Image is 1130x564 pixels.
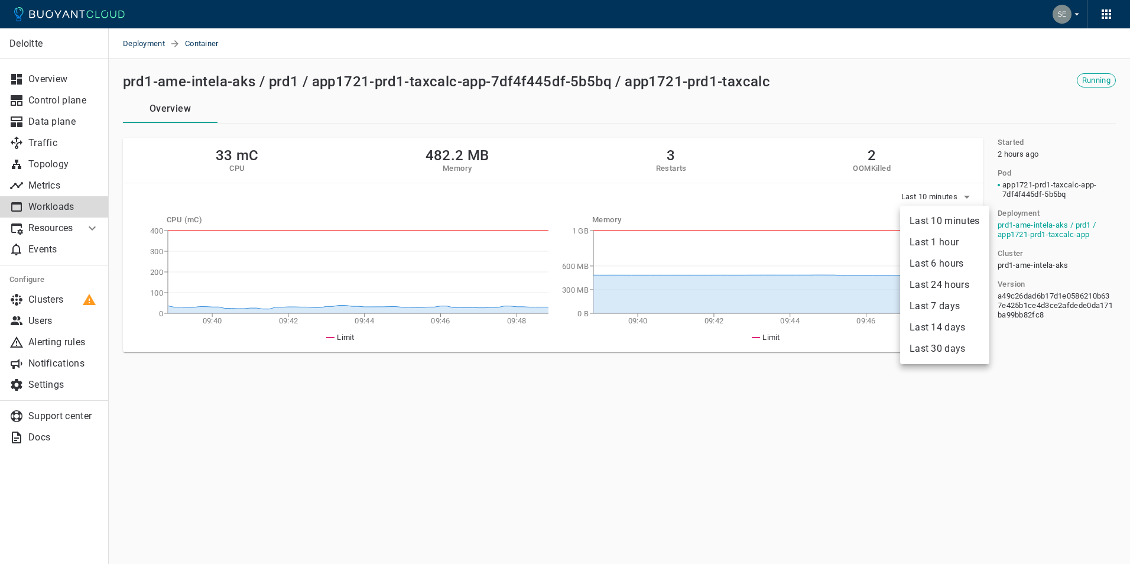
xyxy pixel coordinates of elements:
[900,317,989,338] li: Last 14 days
[900,296,989,317] li: Last 7 days
[900,274,989,296] li: Last 24 hours
[900,210,989,232] li: Last 10 minutes
[900,338,989,359] li: Last 30 days
[900,253,989,274] li: Last 6 hours
[900,232,989,253] li: Last 1 hour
